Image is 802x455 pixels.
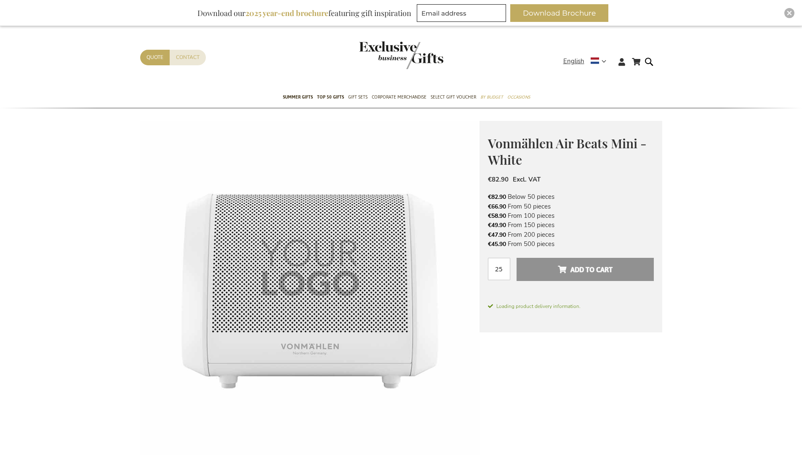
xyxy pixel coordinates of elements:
[488,211,654,220] li: From 100 pieces
[317,93,344,102] span: TOP 50 Gifts
[480,93,503,102] span: By Budget
[348,87,368,108] a: Gift Sets
[488,258,510,280] input: Qty
[283,93,313,102] span: Summer Gifts
[488,239,654,249] li: From 500 pieces
[431,93,476,102] span: Select Gift Voucher
[563,56,584,66] span: English
[283,87,313,108] a: Summer Gifts
[488,302,654,310] span: Loading product delivery information.
[140,50,170,65] a: Quote
[488,135,647,168] span: Vonmählen Air Beats Mini - White
[245,8,328,18] b: 2025 year-end brochure
[488,193,506,201] span: €82.90
[417,4,506,22] input: Email address
[488,230,654,239] li: From 200 pieces
[372,87,426,108] a: Corporate Merchandise
[348,93,368,102] span: Gift Sets
[170,50,206,65] a: Contact
[488,175,509,184] span: €82.90
[488,203,506,211] span: €66.90
[488,202,654,211] li: From 50 pieces
[507,87,530,108] a: Occasions
[488,240,506,248] span: €45.90
[488,212,506,220] span: €58.90
[488,220,654,230] li: From 150 pieces
[359,41,401,69] a: store logo
[359,41,443,69] img: Exclusive Business gifts logo
[507,93,530,102] span: Occasions
[488,192,654,201] li: Below 50 pieces
[488,231,506,239] span: €47.90
[513,175,541,184] span: Excl. VAT
[317,87,344,108] a: TOP 50 Gifts
[480,87,503,108] a: By Budget
[194,4,415,22] div: Download our featuring gift inspiration
[784,8,794,18] div: Close
[417,4,509,24] form: marketing offers and promotions
[488,221,506,229] span: €49.90
[510,4,608,22] button: Download Brochure
[431,87,476,108] a: Select Gift Voucher
[372,93,426,102] span: Corporate Merchandise
[787,11,792,16] img: Close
